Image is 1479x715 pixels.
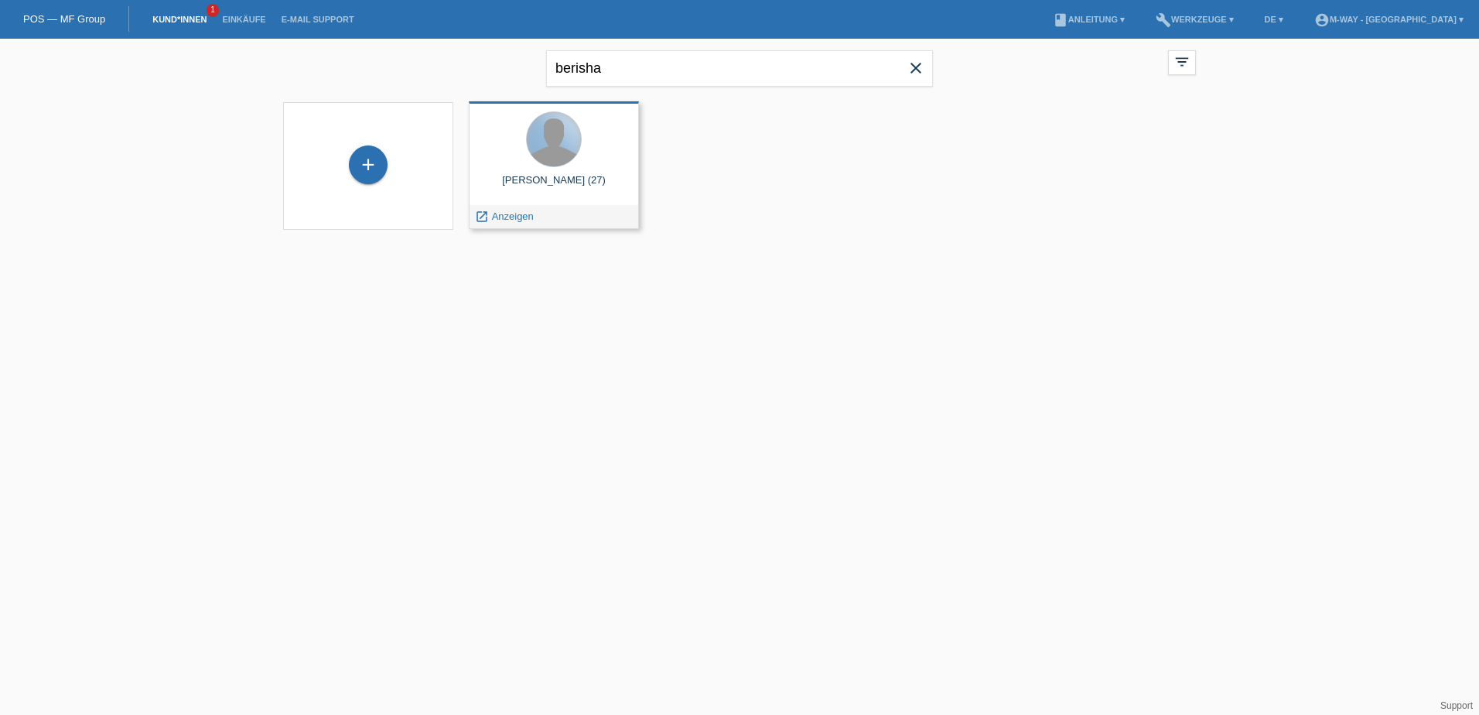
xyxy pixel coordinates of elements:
[907,59,925,77] i: close
[214,15,273,24] a: Einkäufe
[1257,15,1291,24] a: DE ▾
[1148,15,1242,24] a: buildWerkzeuge ▾
[207,4,219,17] span: 1
[1053,12,1068,28] i: book
[1440,700,1473,711] a: Support
[145,15,214,24] a: Kund*innen
[1156,12,1171,28] i: build
[475,210,489,224] i: launch
[481,174,627,199] div: [PERSON_NAME] (27)
[1307,15,1471,24] a: account_circlem-way - [GEOGRAPHIC_DATA] ▾
[1314,12,1330,28] i: account_circle
[475,210,534,222] a: launch Anzeigen
[1173,53,1190,70] i: filter_list
[23,13,105,25] a: POS — MF Group
[492,210,534,222] span: Anzeigen
[546,50,933,87] input: Suche...
[350,152,387,178] div: Kund*in hinzufügen
[1045,15,1132,24] a: bookAnleitung ▾
[274,15,362,24] a: E-Mail Support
